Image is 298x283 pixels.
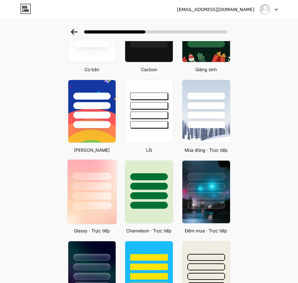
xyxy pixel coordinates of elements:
[185,147,228,153] font: Mùa đông · Trực tiếp
[67,160,116,224] img: glassmorphism.jpg
[146,147,152,153] font: Lỗi
[74,228,110,233] font: Glassy · Trực tiếp
[74,147,110,153] font: [PERSON_NAME]
[259,3,271,15] img: mina237
[185,228,227,233] font: Đêm mưa · Trực tiếp
[177,7,254,12] font: [EMAIL_ADDRESS][DOMAIN_NAME]
[141,67,157,72] font: Cacbon
[126,228,172,233] font: Chameleon · Trực tiếp
[195,67,217,72] font: Giáng sinh
[84,67,99,72] font: Cơ bản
